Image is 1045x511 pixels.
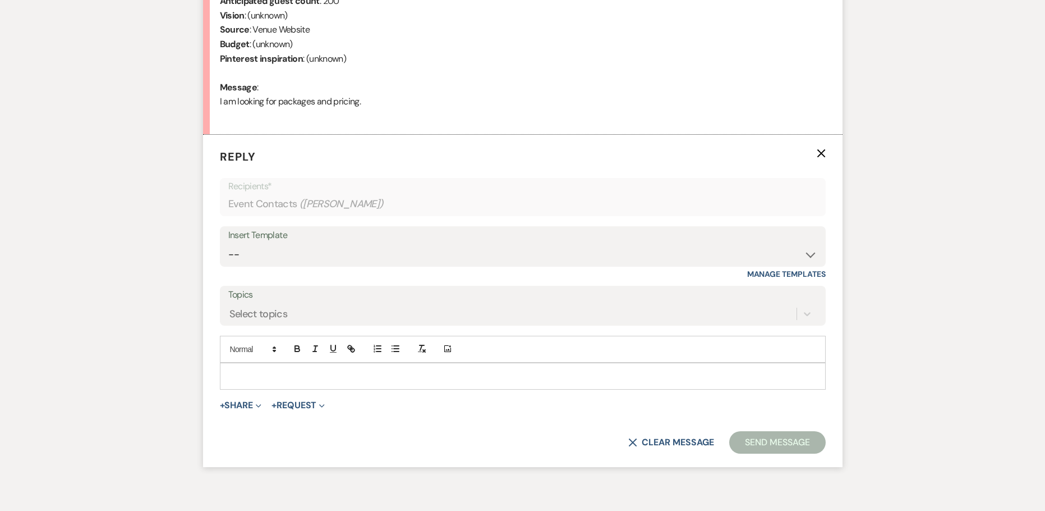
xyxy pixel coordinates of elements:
[220,401,225,410] span: +
[229,306,288,321] div: Select topics
[228,179,817,194] p: Recipients*
[300,197,384,212] span: ( [PERSON_NAME] )
[628,438,713,447] button: Clear message
[220,401,262,410] button: Share
[220,149,256,164] span: Reply
[271,401,277,410] span: +
[228,193,817,215] div: Event Contacts
[228,227,817,244] div: Insert Template
[220,81,257,93] b: Message
[271,401,325,410] button: Request
[729,431,825,454] button: Send Message
[228,287,817,303] label: Topics
[220,10,245,21] b: Vision
[220,53,303,65] b: Pinterest inspiration
[220,38,250,50] b: Budget
[220,24,250,35] b: Source
[747,269,826,279] a: Manage Templates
